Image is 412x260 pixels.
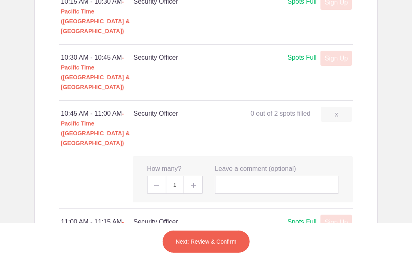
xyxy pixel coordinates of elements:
[215,164,296,174] label: Leave a comment (optional)
[134,53,242,63] h4: Security Officer
[134,109,242,119] h4: Security Officer
[154,185,159,186] img: Minus gray
[61,109,134,148] div: 10:45 AM - 11:00 AM
[61,217,134,256] div: 11:00 AM - 11:15 AM
[321,107,352,122] a: x
[191,183,196,188] img: Plus gray
[162,230,250,253] button: Next: Review & Confirm
[147,164,181,174] label: How many?
[134,217,242,227] h4: Security Officer
[287,217,316,227] div: Spots Full
[251,110,311,117] span: 0 out of 2 spots filled
[61,53,134,92] div: 10:30 AM - 10:45 AM
[287,53,316,63] div: Spots Full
